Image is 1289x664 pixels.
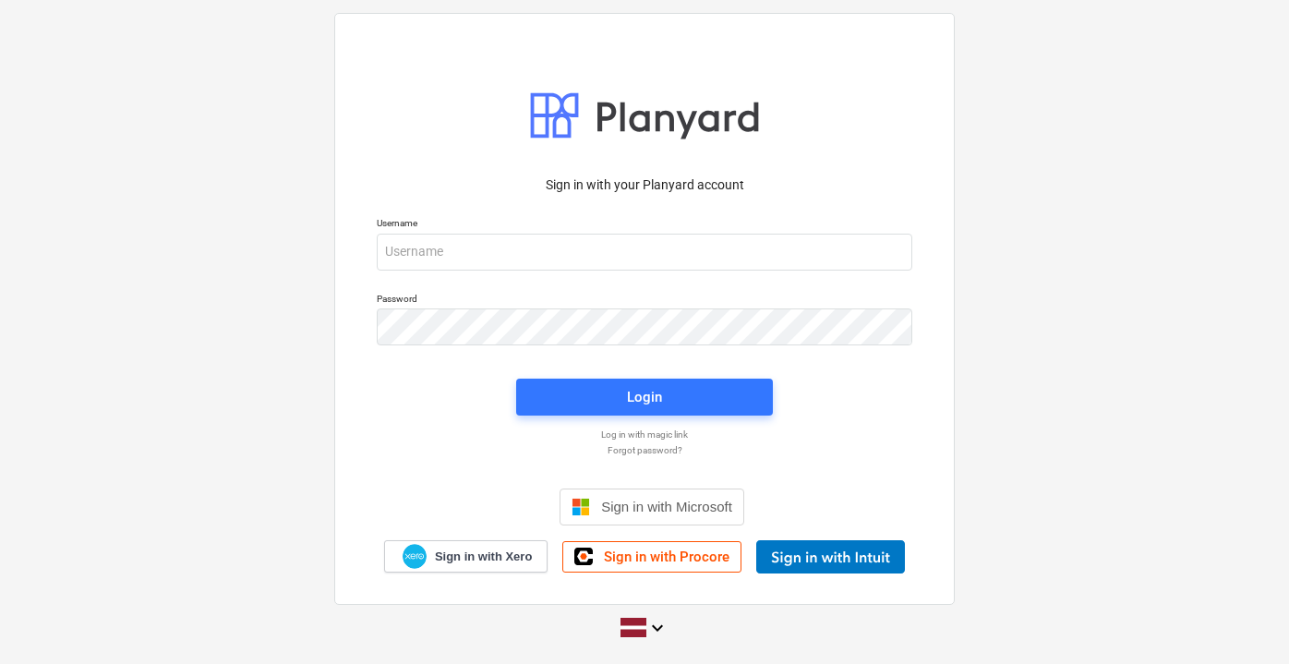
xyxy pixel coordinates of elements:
[516,379,773,416] button: Login
[604,549,729,565] span: Sign in with Procore
[627,385,662,409] div: Login
[562,541,741,573] a: Sign in with Procore
[646,617,669,639] i: keyboard_arrow_down
[377,175,912,195] p: Sign in with your Planyard account
[384,540,548,573] a: Sign in with Xero
[377,293,912,308] p: Password
[403,544,427,569] img: Xero logo
[377,217,912,233] p: Username
[367,429,922,441] a: Log in with magic link
[367,444,922,456] a: Forgot password?
[435,549,532,565] span: Sign in with Xero
[601,499,732,514] span: Sign in with Microsoft
[377,234,912,271] input: Username
[572,498,590,516] img: Microsoft logo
